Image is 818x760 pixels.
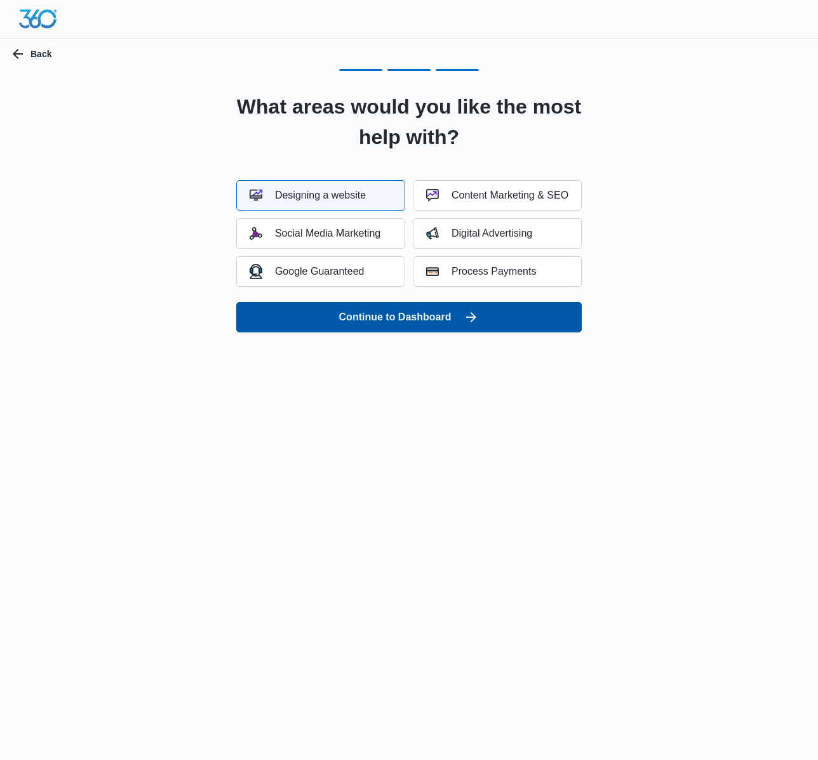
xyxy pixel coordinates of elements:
button: Process Payments [413,256,582,287]
button: Content Marketing & SEO [413,180,582,211]
h2: What areas would you like the most help with? [220,91,598,152]
div: Digital Advertising [426,227,532,240]
button: Designing a website [236,180,405,211]
button: Google Guaranteed [236,256,405,287]
button: Digital Advertising [413,218,582,249]
div: Social Media Marketing [250,227,380,240]
div: Google Guaranteed [250,264,365,278]
div: Process Payments [426,265,536,278]
button: Social Media Marketing [236,218,405,249]
button: Continue to Dashboard [236,302,582,332]
div: Designing a website [250,189,366,202]
div: Content Marketing & SEO [426,189,568,202]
